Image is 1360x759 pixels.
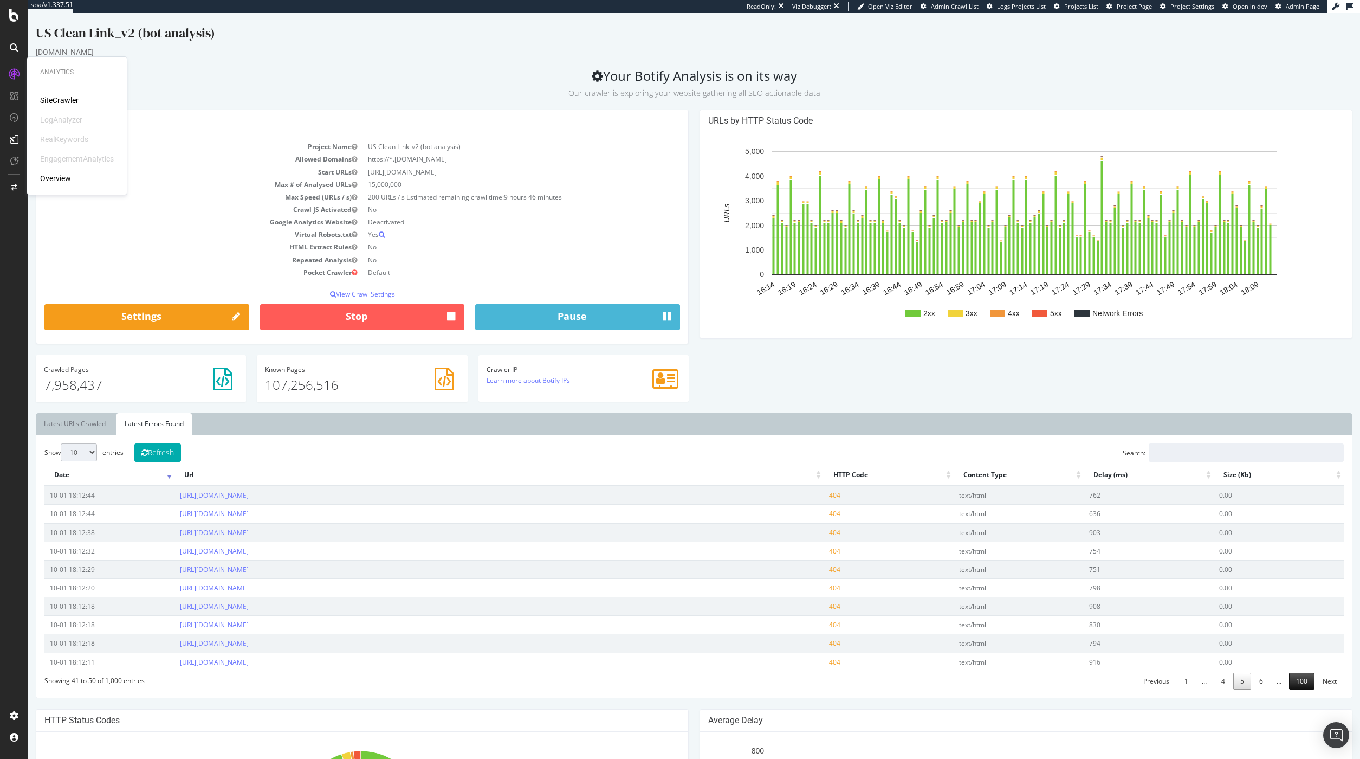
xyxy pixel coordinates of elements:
[1055,529,1186,547] td: 754
[937,296,949,305] text: 3xx
[1190,267,1211,284] text: 18:04
[925,640,1055,658] td: text/html
[16,102,652,113] h4: Analysis Settings
[1055,473,1186,491] td: 762
[106,430,153,449] button: Refresh
[1055,565,1186,584] td: 798
[16,291,221,317] a: Settings
[1186,452,1316,473] th: Size (Kb): activate to sort column ascending
[334,228,652,240] td: No
[1323,722,1349,748] div: Open Intercom Messenger
[801,626,812,635] span: 404
[16,621,146,639] td: 10-01 18:12:18
[921,2,979,11] a: Admin Crawl List
[1275,2,1319,11] a: Admin Page
[334,178,652,190] td: 200 URLs / s Estimated remaining crawl time:
[334,153,652,165] td: [URL][DOMAIN_NAME]
[16,565,146,584] td: 10-01 18:12:20
[997,2,1046,10] span: Logs Projects List
[16,584,146,602] td: 10-01 18:12:18
[334,241,652,253] td: No
[458,363,542,372] a: Learn more about Botify IPs
[925,602,1055,621] td: text/html
[16,510,146,529] td: 10-01 18:12:38
[16,658,116,672] div: Showing 41 to 50 of 1,000 entries
[1160,2,1214,11] a: Project Settings
[801,589,812,598] span: 404
[937,267,959,284] text: 17:04
[152,570,221,580] a: [URL][DOMAIN_NAME]
[717,208,736,217] text: 2,000
[8,34,1324,44] div: [DOMAIN_NAME]
[1148,267,1169,284] text: 17:54
[868,2,912,10] span: Open Viz Editor
[731,258,736,266] text: 0
[1167,664,1185,673] span: …
[1186,547,1316,565] td: 0.00
[694,191,703,210] text: URLs
[16,473,146,491] td: 10-01 18:12:44
[925,452,1055,473] th: Content Type: activate to sort column ascending
[16,430,95,448] label: Show entries
[16,190,334,203] td: Crawl JS Activated
[16,140,334,152] td: Allowed Domains
[1064,267,1085,284] text: 17:34
[769,267,791,284] text: 16:24
[40,114,82,125] a: LogAnalyzer
[1170,2,1214,10] span: Project Settings
[747,2,776,11] div: ReadOnly:
[1186,640,1316,658] td: 0.00
[680,127,1312,317] svg: A chart.
[1054,2,1098,11] a: Projects List
[801,552,812,561] span: 404
[1022,267,1043,284] text: 17:24
[1233,2,1267,10] span: Open in dev
[476,179,534,189] span: 9 hours 46 minutes
[40,95,79,106] a: SiteCrawler
[1106,267,1127,284] text: 17:44
[925,547,1055,565] td: text/html
[33,430,69,448] select: Showentries
[152,533,221,543] a: [URL][DOMAIN_NAME]
[152,478,221,487] a: [URL][DOMAIN_NAME]
[1001,267,1022,284] text: 17:19
[232,291,437,317] button: Stop
[895,296,907,305] text: 2xx
[1064,296,1115,305] text: Network Errors
[801,533,812,543] span: 404
[16,203,334,215] td: Google Analytics Website
[959,267,980,284] text: 17:09
[152,589,221,598] a: [URL][DOMAIN_NAME]
[1055,602,1186,621] td: 830
[1205,660,1223,677] a: 5
[1224,660,1242,677] a: 6
[8,400,86,422] a: Latest URLs Crawled
[16,276,652,286] p: View Crawl Settings
[987,2,1046,11] a: Logs Projects List
[801,570,812,580] span: 404
[16,491,146,510] td: 10-01 18:12:44
[16,127,334,140] td: Project Name
[334,127,652,140] td: US Clean Link_v2 (bot analysis)
[727,267,748,284] text: 16:14
[237,353,431,360] h4: Pages Known
[1169,267,1190,284] text: 17:59
[801,496,812,505] span: 404
[152,552,221,561] a: [URL][DOMAIN_NAME]
[680,702,1316,713] h4: Average Delay
[1186,491,1316,510] td: 0.00
[152,626,221,635] a: [URL][DOMAIN_NAME]
[16,353,210,360] h4: Pages Crawled
[458,353,652,360] h4: Crawler IP
[16,363,210,381] p: 7,958,437
[1186,621,1316,639] td: 0.00
[853,267,875,284] text: 16:44
[152,496,221,505] a: [URL][DOMAIN_NAME]
[925,510,1055,529] td: text/html
[16,215,334,228] td: Virtual Robots.txt
[680,102,1316,113] h4: URLs by HTTP Status Code
[16,602,146,621] td: 10-01 18:12:18
[1286,2,1319,10] span: Admin Page
[40,134,88,145] a: RealKeywords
